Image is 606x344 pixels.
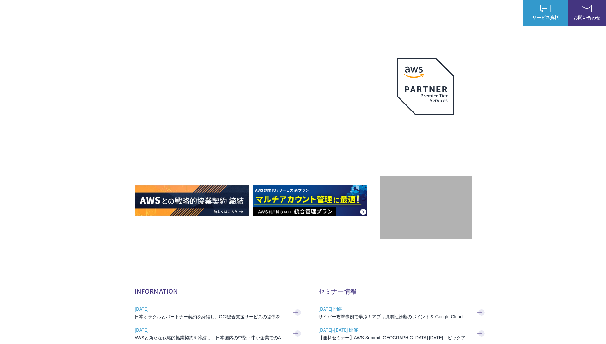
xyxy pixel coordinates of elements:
[135,286,303,296] h2: INFORMATION
[135,325,287,334] span: [DATE]
[253,185,367,216] img: AWS請求代行サービス 統合管理プラン
[135,323,303,344] a: [DATE] AWSと新たな戦略的協業契約を締結し、日本国内の中堅・中小企業でのAWS活用を加速
[392,186,459,232] img: 契約件数
[10,5,119,20] a: AWS総合支援サービス C-Chorus NHN テコラスAWS総合支援サービス
[135,304,287,313] span: [DATE]
[135,105,380,166] h1: AWS ジャーニーの 成功を実現
[73,6,119,19] span: NHN テコラス AWS総合支援サービス
[318,286,487,296] h2: セミナー情報
[318,334,471,341] h3: 【無料セミナー】AWS Summit [GEOGRAPHIC_DATA] [DATE] ピックアップセッション
[135,185,249,216] img: AWSとの戦略的協業契約 締結
[303,10,318,16] p: 強み
[389,123,462,147] p: 最上位プレミアティア サービスパートナー
[368,10,419,16] p: 業種別ソリューション
[318,302,487,323] a: [DATE] 開催 サイバー攻撃事例で学ぶ！アプリ脆弱性診断のポイント＆ Google Cloud セキュリティ対策
[540,5,551,12] img: AWS総合支援サービス C-Chorus サービス資料
[318,325,471,334] span: [DATE]-[DATE] 開催
[397,58,454,115] img: AWSプレミアティアサービスパートナー
[582,5,592,12] img: お問い合わせ
[318,313,471,320] h3: サイバー攻撃事例で学ぶ！アプリ脆弱性診断のポイント＆ Google Cloud セキュリティ対策
[318,323,487,344] a: [DATE]-[DATE] 開催 【無料セミナー】AWS Summit [GEOGRAPHIC_DATA] [DATE] ピックアップセッション
[418,123,433,132] em: AWS
[135,70,380,98] p: AWSの導入からコスト削減、 構成・運用の最適化からデータ活用まで 規模や業種業態を問わない マネージドサービスで
[135,313,287,320] h3: 日本オラクルとパートナー契約を締結し、OCI総合支援サービスの提供を開始
[135,334,287,341] h3: AWSと新たな戦略的協業契約を締結し、日本国内の中堅・中小企業でのAWS活用を加速
[135,302,303,323] a: [DATE] 日本オラクルとパートナー契約を締結し、OCI総合支援サービスの提供を開始
[432,10,449,16] a: 導入事例
[523,14,568,21] span: サービス資料
[462,10,486,16] p: ナレッジ
[331,10,355,16] p: サービス
[318,304,471,313] span: [DATE] 開催
[568,14,606,21] span: お問い合わせ
[499,10,517,16] a: ログイン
